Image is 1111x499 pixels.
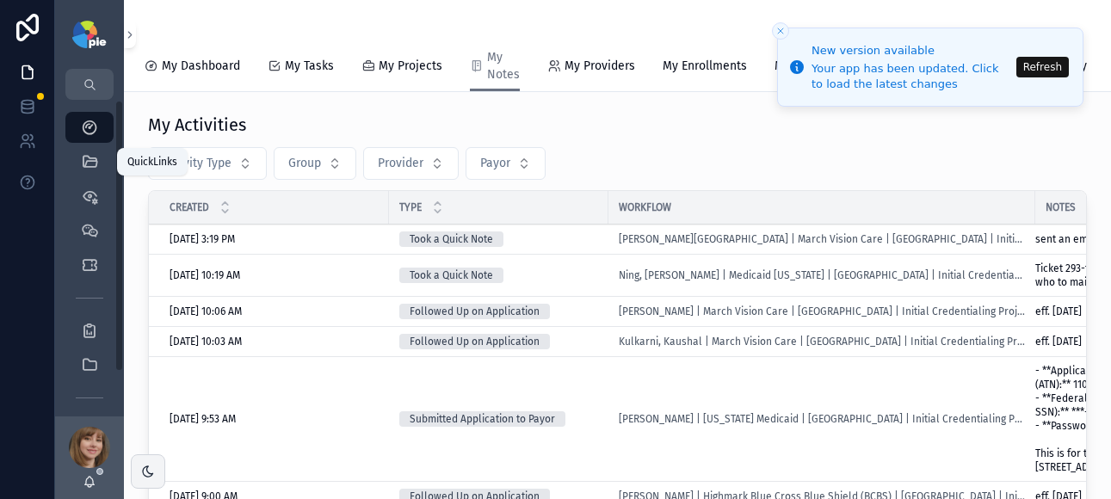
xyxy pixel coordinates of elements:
[410,268,493,283] div: Took a Quick Note
[170,232,379,246] a: [DATE] 3:19 PM
[619,232,1025,246] a: [PERSON_NAME][GEOGRAPHIC_DATA] | March Vision Care | [GEOGRAPHIC_DATA] | Initial Credentialing Pr...
[470,42,520,92] a: My Notes
[619,200,671,214] span: Workflow
[285,58,334,75] span: My Tasks
[170,335,242,348] span: [DATE] 10:03 AM
[170,335,379,348] a: [DATE] 10:03 AM
[410,411,555,427] div: Submitted Application to Payor
[170,305,242,318] span: [DATE] 10:06 AM
[268,51,334,85] a: My Tasks
[378,155,423,172] span: Provider
[410,304,540,319] div: Followed Up on Application
[145,51,240,85] a: My Dashboard
[1035,335,1082,348] span: eff. [DATE]
[148,113,246,137] h1: My Activities
[288,155,321,172] span: Group
[170,412,379,426] a: [DATE] 9:53 AM
[812,42,1011,59] div: New version available
[565,58,635,75] span: My Providers
[399,200,422,214] span: Type
[619,305,1025,318] a: [PERSON_NAME] | March Vision Care | [GEOGRAPHIC_DATA] | Initial Credentialing Project
[361,51,442,85] a: My Projects
[127,155,177,169] div: QuickLinks
[410,231,493,247] div: Took a Quick Note
[399,268,598,283] a: Took a Quick Note
[480,155,510,172] span: Payor
[170,268,240,282] span: [DATE] 10:19 AM
[619,412,1025,426] a: [PERSON_NAME] | [US_STATE] Medicaid | [GEOGRAPHIC_DATA] | Initial Credentialing Project
[170,232,235,246] span: [DATE] 3:19 PM
[72,21,106,48] img: App logo
[399,334,598,349] a: Followed Up on Application
[487,49,520,83] span: My Notes
[619,335,1025,348] a: Kulkarni, Kaushal | March Vision Care | [GEOGRAPHIC_DATA] | Initial Credentialing Project
[812,61,1011,92] div: Your app has been updated. Click to load the latest changes
[772,22,789,40] button: Close toast
[619,268,1025,282] a: Ning, [PERSON_NAME] | Medicaid [US_STATE] | [GEOGRAPHIC_DATA] | Initial Credentialing Project
[170,268,379,282] a: [DATE] 10:19 AM
[1035,305,1082,318] span: eff. [DATE]
[399,304,598,319] a: Followed Up on Application
[170,200,209,214] span: Created
[775,51,850,85] a: My Expirables
[466,147,546,180] button: Select Button
[55,100,124,416] div: scrollable content
[663,51,747,85] a: My Enrollments
[1046,200,1076,214] span: Notes
[148,147,267,180] button: Select Button
[663,58,747,75] span: My Enrollments
[399,231,598,247] a: Took a Quick Note
[379,58,442,75] span: My Projects
[274,147,356,180] button: Select Button
[163,155,231,172] span: Activity Type
[162,58,240,75] span: My Dashboard
[1016,57,1069,77] button: Refresh
[399,411,598,427] a: Submitted Application to Payor
[170,305,379,318] a: [DATE] 10:06 AM
[775,58,850,75] span: My Expirables
[170,412,236,426] span: [DATE] 9:53 AM
[410,334,540,349] div: Followed Up on Application
[547,51,635,85] a: My Providers
[363,147,459,180] button: Select Button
